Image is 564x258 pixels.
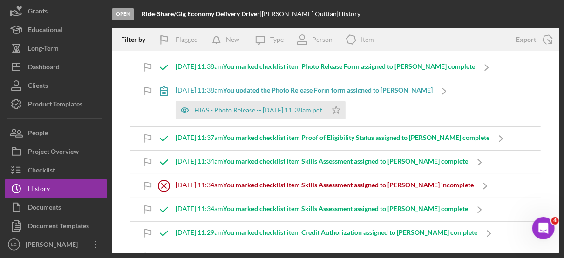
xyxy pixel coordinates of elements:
button: Documents [5,198,107,217]
button: Export [507,30,559,49]
button: New [207,30,249,49]
div: | [142,10,262,18]
span: 4 [551,217,559,225]
div: [DATE] 11:37am [176,134,489,141]
button: Long-Term [5,39,107,58]
div: Documents [28,198,61,219]
b: You marked checklist item Skills Assessment assigned to [PERSON_NAME] complete [223,205,468,212]
div: Item [361,36,374,43]
div: Type [270,36,284,43]
div: Educational [28,20,62,41]
div: Project Overview [28,142,79,163]
div: Product Templates [28,95,82,116]
div: [DATE] 11:38am [176,63,475,70]
div: [DATE] 11:29am [176,229,477,236]
div: People [28,124,48,145]
b: You updated the Photo Release Form form assigned to [PERSON_NAME] [223,86,433,94]
a: [DATE] 11:34amYou marked checklist item Skills Assessment assigned to [PERSON_NAME] complete [152,198,491,221]
button: People [5,124,107,142]
div: History [339,10,360,18]
div: Open [112,8,134,20]
div: Flagged [176,30,198,49]
div: [DATE] 11:38am [176,86,433,94]
div: Dashboard [28,58,60,79]
div: [PERSON_NAME] Quitian | [262,10,339,18]
a: [DATE] 11:37amYou marked checklist item Proof of Eligibility Status assigned to [PERSON_NAME] com... [152,127,513,150]
div: Checklist [28,161,55,182]
button: Product Templates [5,95,107,113]
a: [DATE] 11:34amYou marked checklist item Skills Assessment assigned to [PERSON_NAME] complete [152,151,491,174]
button: Flagged [152,30,207,49]
a: [DATE] 11:34amYou marked checklist item Skills Assessment assigned to [PERSON_NAME] incomplete [152,174,497,198]
div: History [28,179,50,200]
div: Clients [28,76,48,97]
button: Educational [5,20,107,39]
div: Grants [28,2,48,23]
text: LG [11,242,17,247]
button: Grants [5,2,107,20]
button: Checklist [5,161,107,179]
button: Clients [5,76,107,95]
div: [DATE] 11:34am [176,158,468,165]
b: You marked checklist item Proof of Eligibility Status assigned to [PERSON_NAME] complete [223,133,489,141]
button: Dashboard [5,58,107,76]
div: [DATE] 11:34am [176,181,474,189]
div: [PERSON_NAME] [23,235,84,256]
div: [DATE] 11:34am [176,205,468,212]
a: [DATE] 11:29amYou marked checklist item Credit Authorization assigned to [PERSON_NAME] complete [152,222,501,245]
b: You marked checklist item Photo Release Form assigned to [PERSON_NAME] complete [223,62,475,70]
button: Project Overview [5,142,107,161]
a: [DATE] 11:38amYou updated the Photo Release Form form assigned to [PERSON_NAME]HIAS - Photo Relea... [152,79,456,126]
button: LG[PERSON_NAME] [5,235,107,254]
div: Document Templates [28,217,89,238]
div: Long-Term [28,39,59,60]
div: Filter by [121,36,152,43]
div: Person [312,36,333,43]
iframe: Intercom live chat [532,217,555,239]
button: History [5,179,107,198]
button: Document Templates [5,217,107,235]
div: HIAS - Photo Release -- [DATE] 11_38am.pdf [194,106,322,114]
b: You marked checklist item Skills Assessment assigned to [PERSON_NAME] incomplete [223,181,474,189]
button: HIAS - Photo Release -- [DATE] 11_38am.pdf [176,101,346,119]
div: New [226,30,239,49]
b: You marked checklist item Credit Authorization assigned to [PERSON_NAME] complete [223,228,477,236]
b: Ride-Share/Gig Economy Delivery Driver [142,10,260,18]
b: You marked checklist item Skills Assessment assigned to [PERSON_NAME] complete [223,157,468,165]
a: [DATE] 11:38amYou marked checklist item Photo Release Form assigned to [PERSON_NAME] complete [152,56,498,79]
div: Export [516,30,536,49]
